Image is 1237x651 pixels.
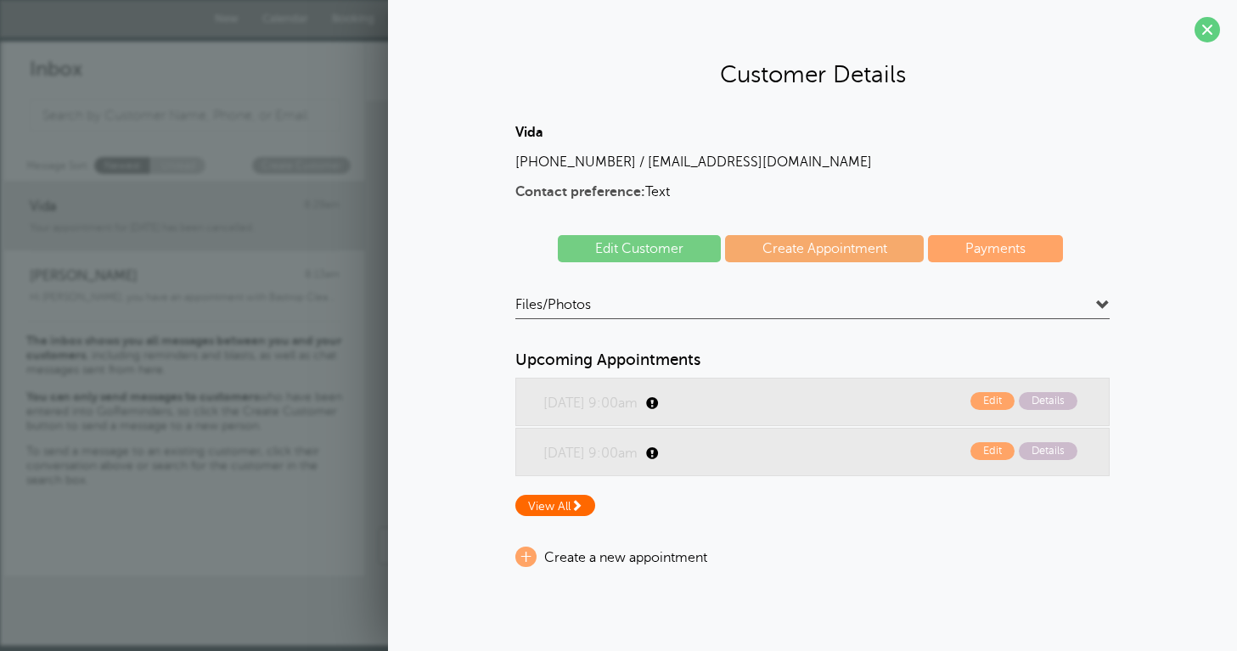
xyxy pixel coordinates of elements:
a: Vida 8:29am Your appointment for [DATE] has been cancelled. [4,181,365,251]
a: Details [1019,392,1082,410]
span: [DATE] 9:00am [543,442,1082,462]
a: [PERSON_NAME] 8:13am Hi [PERSON_NAME], you have an appointment with Bastrop Cleaning at 8:00am on... [4,250,365,321]
p: Text [515,184,1110,200]
a: Edit Customer [558,235,721,262]
span: 8:13am [305,268,340,284]
span: Hi [PERSON_NAME], you have an appointment with Bastrop Cleaning at 8:00am on 9/17. [30,291,340,303]
h2: Inbox [30,58,340,82]
span: Files/Photos [515,296,591,313]
span: Create a new appointment [544,550,707,565]
span: Details [1019,392,1077,410]
a: Create Customer [252,157,351,173]
span: Vida [30,199,56,215]
p: [PHONE_NUMBER] / [EMAIL_ADDRESS][DOMAIN_NAME] [515,154,1110,171]
a: Create Appointment [725,235,925,262]
span: View All [515,495,595,516]
strong: You can only send messages to customers [26,390,259,403]
input: Search by Customer Name, Phone, or Email [30,99,341,132]
span: Calendar [262,12,308,25]
a: + Create a new appointment [515,550,707,565]
a: Unread [150,157,205,173]
span: Your appointment for [DATE] has been cancelled. [30,222,255,233]
span: Edit [970,392,1015,410]
strong: Contact preference: [515,184,645,199]
span: 8:29am [304,199,340,215]
span: Message Sort: [26,157,90,173]
span: Booking [332,12,374,25]
a: View All [515,498,595,514]
a: Newest [94,157,150,173]
a: Edit [970,442,1019,460]
span: Edit [970,442,1015,460]
span: Details [1019,442,1077,460]
span: [PERSON_NAME] [30,268,138,284]
span: New [215,12,239,25]
h3: Upcoming Appointments [515,351,1110,369]
a: Edit [970,392,1019,410]
a: Messaging [386,8,461,30]
span: + [515,547,537,567]
a: Payments [928,235,1063,262]
a: Details [1019,442,1082,460]
h2: Customer Details [405,59,1220,89]
p: To send a message to an existing customer, click their conversation above or search for the custo... [26,445,343,487]
p: , including reminders and blasts, as well as chat messages sent from here. [26,334,343,378]
strong: Vida [515,125,543,140]
span: [DATE] 9:00am [543,392,1082,412]
strong: The inbox shows you all messages between you and your customers [26,334,342,362]
p: who have been entered into GoReminders, so click the Create Customer button to send a message to ... [26,390,343,433]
